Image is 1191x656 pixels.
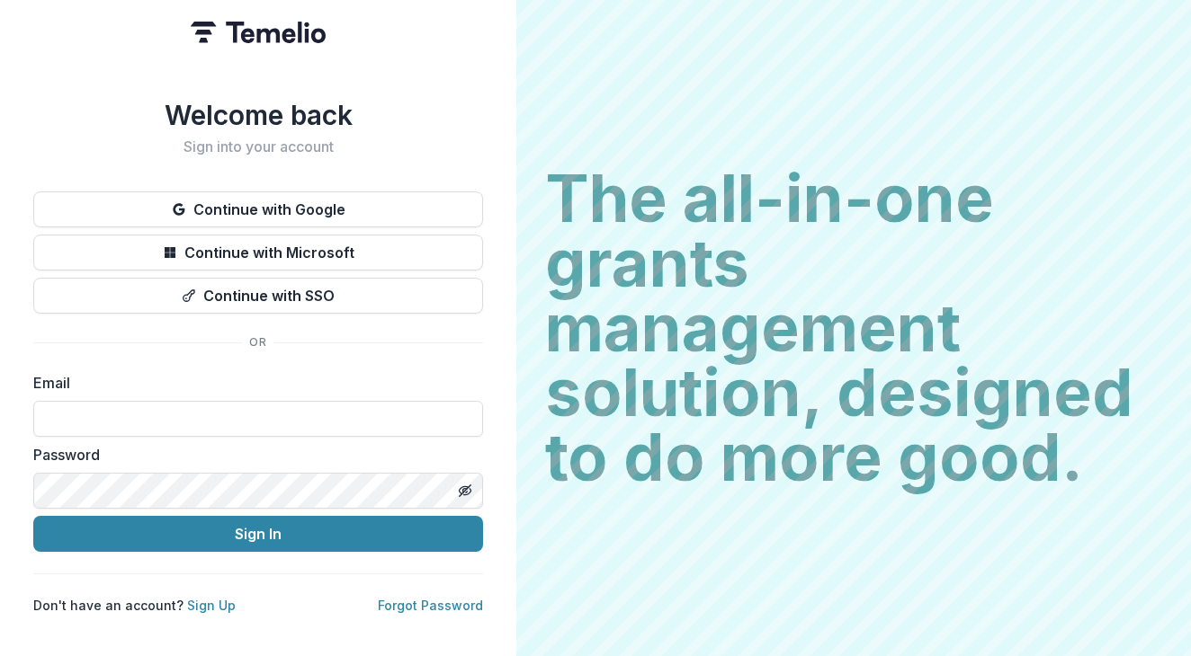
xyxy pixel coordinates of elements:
[451,476,479,505] button: Toggle password visibility
[187,598,236,613] a: Sign Up
[33,278,483,314] button: Continue with SSO
[33,444,472,465] label: Password
[33,191,483,227] button: Continue with Google
[33,596,236,615] p: Don't have an account?
[378,598,483,613] a: Forgot Password
[33,235,483,270] button: Continue with Microsoft
[33,138,483,155] h2: Sign into your account
[33,99,483,131] h1: Welcome back
[191,22,326,43] img: Temelio
[33,516,483,552] button: Sign In
[33,372,472,394] label: Email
